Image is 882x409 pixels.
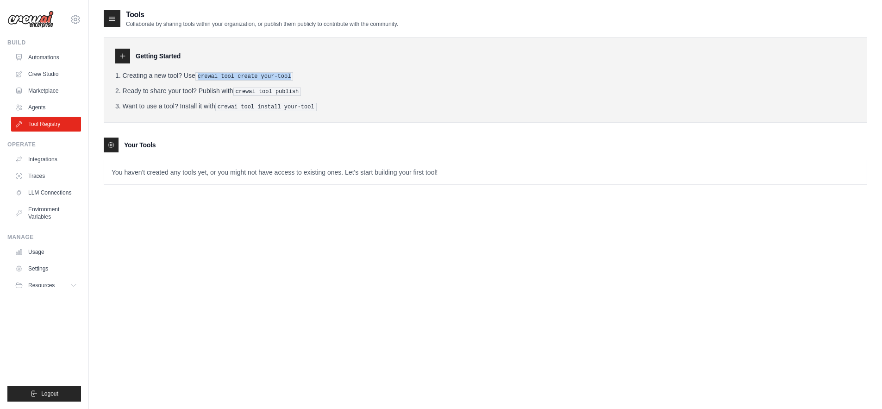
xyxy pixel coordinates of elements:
[11,169,81,183] a: Traces
[11,67,81,82] a: Crew Studio
[11,278,81,293] button: Resources
[124,140,156,150] h3: Your Tools
[11,83,81,98] a: Marketplace
[7,233,81,241] div: Manage
[41,390,58,397] span: Logout
[233,88,301,96] pre: crewai tool publish
[11,117,81,132] a: Tool Registry
[7,141,81,148] div: Operate
[115,71,856,81] li: Creating a new tool? Use
[215,103,317,111] pre: crewai tool install your-tool
[11,261,81,276] a: Settings
[104,160,867,184] p: You haven't created any tools yet, or you might not have access to existing ones. Let's start bui...
[11,202,81,224] a: Environment Variables
[115,86,856,96] li: Ready to share your tool? Publish with
[7,11,54,28] img: Logo
[7,39,81,46] div: Build
[195,72,294,81] pre: crewai tool create your-tool
[126,20,398,28] p: Collaborate by sharing tools within your organization, or publish them publicly to contribute wit...
[11,185,81,200] a: LLM Connections
[11,50,81,65] a: Automations
[28,282,55,289] span: Resources
[136,51,181,61] h3: Getting Started
[11,245,81,259] a: Usage
[11,152,81,167] a: Integrations
[7,386,81,402] button: Logout
[126,9,398,20] h2: Tools
[836,365,882,409] iframe: Chat Widget
[11,100,81,115] a: Agents
[115,101,856,111] li: Want to use a tool? Install it with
